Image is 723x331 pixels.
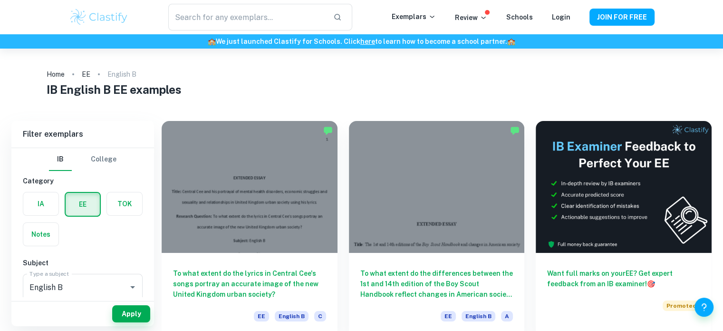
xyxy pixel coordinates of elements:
span: A [501,311,513,321]
span: EE [254,311,269,321]
button: College [91,148,116,171]
p: Review [455,12,487,23]
button: TOK [107,192,142,215]
button: EE [66,193,100,216]
h6: Want full marks on your EE ? Get expert feedback from an IB examiner! [547,268,700,289]
button: Notes [23,223,58,246]
img: Marked [323,126,333,135]
img: Thumbnail [536,121,712,253]
h6: Category [23,176,143,186]
button: Open [126,281,139,294]
p: English B [107,69,136,80]
span: 🏫 [208,38,216,45]
span: C [314,311,326,321]
button: Help and Feedback [694,298,713,317]
span: English B [462,311,495,321]
span: English B [275,311,308,321]
a: Home [47,68,65,81]
button: JOIN FOR FREE [589,9,655,26]
button: IB [49,148,72,171]
span: EE [441,311,456,321]
a: here [360,38,375,45]
a: Login [552,13,570,21]
input: Search for any exemplars... [168,4,325,30]
button: IA [23,192,58,215]
span: 🎯 [647,280,655,288]
h6: We just launched Clastify for Schools. Click to learn how to become a school partner. [2,36,721,47]
div: Filter type choice [49,148,116,171]
h1: IB English B EE examples [47,81,677,98]
button: Apply [112,305,150,322]
span: Promoted [663,301,700,311]
h6: Subject [23,258,143,268]
h6: To what extent do the differences between the 1st and 14th edition of the Boy Scout Handbook refl... [360,268,513,300]
a: EE [82,68,90,81]
img: Marked [510,126,520,135]
label: Type a subject [29,270,69,278]
h6: Filter exemplars [11,121,154,148]
p: Exemplars [392,11,436,22]
img: Clastify logo [69,8,129,27]
h6: To what extent do the lyrics in Central Cee's songs portray an accurate image of the new United K... [173,268,326,300]
span: 🏫 [507,38,515,45]
a: Schools [506,13,533,21]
